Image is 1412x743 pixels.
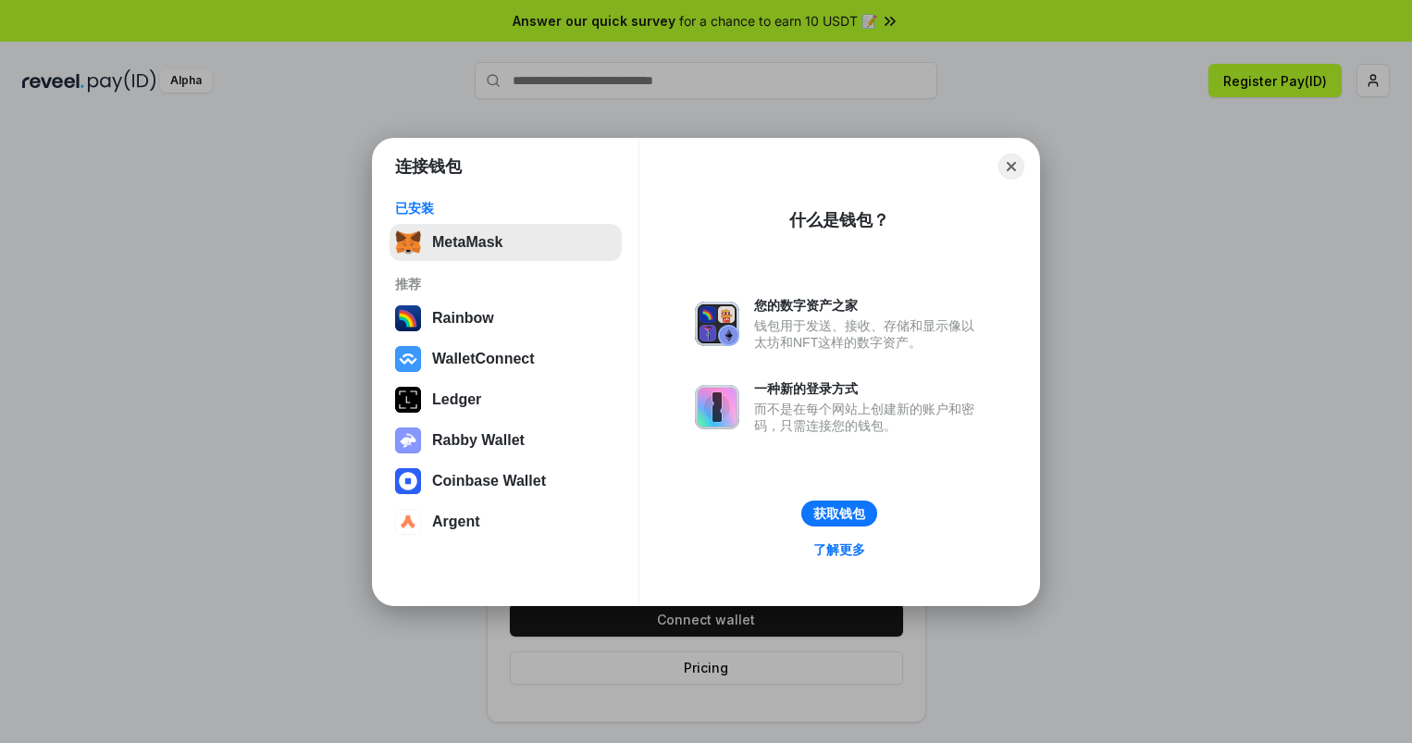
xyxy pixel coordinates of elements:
img: svg+xml,%3Csvg%20xmlns%3D%22http%3A%2F%2Fwww.w3.org%2F2000%2Fsvg%22%20fill%3D%22none%22%20viewBox... [395,427,421,453]
div: WalletConnect [432,351,535,367]
img: svg+xml,%3Csvg%20width%3D%2228%22%20height%3D%2228%22%20viewBox%3D%220%200%2028%2028%22%20fill%3D... [395,509,421,535]
img: svg+xml,%3Csvg%20width%3D%22120%22%20height%3D%22120%22%20viewBox%3D%220%200%20120%20120%22%20fil... [395,305,421,331]
div: Rabby Wallet [432,432,525,449]
div: 获取钱包 [813,505,865,522]
button: Rainbow [390,300,622,337]
button: 获取钱包 [801,501,877,526]
img: svg+xml,%3Csvg%20width%3D%2228%22%20height%3D%2228%22%20viewBox%3D%220%200%2028%2028%22%20fill%3D... [395,468,421,494]
div: 钱包用于发送、接收、存储和显示像以太坊和NFT这样的数字资产。 [754,317,984,351]
div: 您的数字资产之家 [754,297,984,314]
img: svg+xml,%3Csvg%20xmlns%3D%22http%3A%2F%2Fwww.w3.org%2F2000%2Fsvg%22%20width%3D%2228%22%20height%3... [395,387,421,413]
a: 了解更多 [802,538,876,562]
div: 推荐 [395,276,616,292]
button: Ledger [390,381,622,418]
div: Ledger [432,391,481,408]
button: Rabby Wallet [390,422,622,459]
img: svg+xml,%3Csvg%20xmlns%3D%22http%3A%2F%2Fwww.w3.org%2F2000%2Fsvg%22%20fill%3D%22none%22%20viewBox... [695,385,739,429]
div: 已安装 [395,200,616,217]
button: WalletConnect [390,341,622,378]
h1: 连接钱包 [395,155,462,178]
div: 什么是钱包？ [789,209,889,231]
div: 了解更多 [813,541,865,558]
button: Argent [390,503,622,540]
div: 而不是在每个网站上创建新的账户和密码，只需连接您的钱包。 [754,401,984,434]
div: MetaMask [432,234,502,251]
button: MetaMask [390,224,622,261]
img: svg+xml,%3Csvg%20width%3D%2228%22%20height%3D%2228%22%20viewBox%3D%220%200%2028%2028%22%20fill%3D... [395,346,421,372]
div: Argent [432,514,480,530]
img: svg+xml,%3Csvg%20xmlns%3D%22http%3A%2F%2Fwww.w3.org%2F2000%2Fsvg%22%20fill%3D%22none%22%20viewBox... [695,302,739,346]
img: svg+xml,%3Csvg%20fill%3D%22none%22%20height%3D%2233%22%20viewBox%3D%220%200%2035%2033%22%20width%... [395,229,421,255]
button: Coinbase Wallet [390,463,622,500]
div: Rainbow [432,310,494,327]
div: Coinbase Wallet [432,473,546,489]
div: 一种新的登录方式 [754,380,984,397]
button: Close [998,154,1024,180]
